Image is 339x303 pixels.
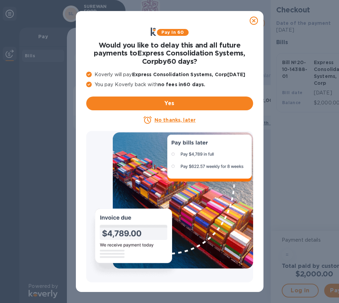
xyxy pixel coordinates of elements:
u: No thanks, later [154,117,196,123]
p: Koverly will pay [86,71,253,78]
b: Express Consolidation Systems, Corp [DATE] [132,72,245,77]
h1: Would you like to delay this and all future payments to Express Consolidation Systems, Corp by 60... [86,41,253,65]
b: Pay in 60 [161,30,184,35]
button: Yes [86,97,253,110]
p: You pay Koverly back with [86,81,253,88]
span: Yes [92,99,248,108]
b: no fees in 60 days . [158,82,205,87]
